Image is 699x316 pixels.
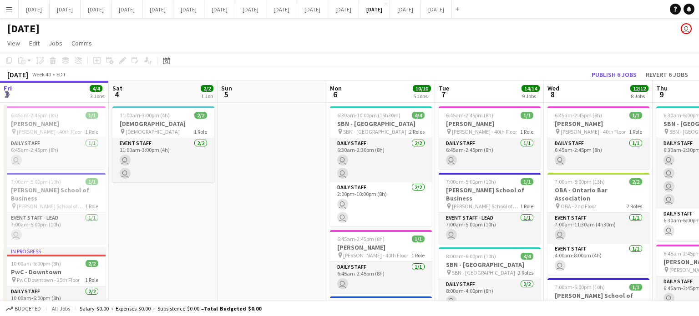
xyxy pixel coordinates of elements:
[520,128,533,135] span: 1 Role
[120,112,170,119] span: 11:00am-3:00pm (4h)
[50,0,81,18] button: [DATE]
[7,70,28,79] div: [DATE]
[7,39,20,47] span: View
[111,0,142,18] button: [DATE]
[330,243,432,251] h3: [PERSON_NAME]
[547,120,649,128] h3: [PERSON_NAME]
[330,138,432,182] app-card-role: Daily Staff2/26:30am-2:30pm (8h)
[235,0,266,18] button: [DATE]
[330,106,432,226] app-job-card: 6:30am-10:00pm (15h30m)4/4SBN - [GEOGRAPHIC_DATA] SBN - [GEOGRAPHIC_DATA]2 RolesDaily Staff2/26:3...
[337,236,385,242] span: 6:45am-2:45pm (8h)
[631,93,648,100] div: 8 Jobs
[86,260,98,267] span: 2/2
[80,305,261,312] div: Salary $0.00 + Expenses $0.00 + Subsistence $0.00 =
[56,71,66,78] div: EDT
[30,71,53,78] span: Week 40
[439,213,541,244] app-card-role: Event Staff - Lead1/17:00am-5:00pm (10h)
[561,203,596,210] span: OBA - 2nd Floor
[452,203,520,210] span: [PERSON_NAME] School of Business - 30th Floor
[439,186,541,202] h3: [PERSON_NAME] School of Business
[86,178,98,185] span: 1/1
[112,138,214,182] app-card-role: Event Staff2/211:00am-3:00pm (4h)
[547,213,649,244] app-card-role: Event Staff1/17:00am-11:30am (4h30m)
[330,262,432,293] app-card-role: Daily Staff1/16:45am-2:45pm (8h)
[439,173,541,244] app-job-card: 7:00am-5:00pm (10h)1/1[PERSON_NAME] School of Business [PERSON_NAME] School of Business - 30th Fl...
[330,230,432,293] app-job-card: 6:45am-2:45pm (8h)1/1[PERSON_NAME] [PERSON_NAME] - 40th Floor1 RoleDaily Staff1/16:45am-2:45pm (8h)
[4,84,12,92] span: Fri
[413,93,431,100] div: 5 Jobs
[4,37,24,49] a: View
[547,138,649,169] app-card-role: Daily Staff1/16:45am-2:45pm (8h)
[561,128,626,135] span: [PERSON_NAME] - 40th Floor
[546,89,559,100] span: 8
[126,128,180,135] span: [DEMOGRAPHIC_DATA]
[17,128,82,135] span: [PERSON_NAME] - 40th Floor
[85,128,98,135] span: 1 Role
[173,0,204,18] button: [DATE]
[439,106,541,169] app-job-card: 6:45am-2:45pm (8h)1/1[PERSON_NAME] [PERSON_NAME] - 40th Floor1 RoleDaily Staff1/16:45am-2:45pm (8h)
[681,23,692,34] app-user-avatar: Jolanta Rokowski
[11,178,61,185] span: 7:00am-5:00pm (10h)
[452,128,517,135] span: [PERSON_NAME] - 40th Floor
[330,84,342,92] span: Mon
[297,0,328,18] button: [DATE]
[547,106,649,169] div: 6:45am-2:45pm (8h)1/1[PERSON_NAME] [PERSON_NAME] - 40th Floor1 RoleDaily Staff1/16:45am-2:45pm (8h)
[547,173,649,275] app-job-card: 7:00am-8:00pm (13h)2/2OBA - Ontario Bar Association OBA - 2nd Floor2 RolesEvent Staff1/17:00am-11...
[4,138,106,169] app-card-role: Daily Staff1/16:45am-2:45pm (8h)
[201,85,213,92] span: 2/2
[409,128,425,135] span: 2 Roles
[142,0,173,18] button: [DATE]
[204,0,235,18] button: [DATE]
[520,203,533,210] span: 1 Role
[412,112,425,119] span: 4/4
[518,269,533,276] span: 2 Roles
[330,120,432,128] h3: SBN - [GEOGRAPHIC_DATA]
[521,112,533,119] span: 1/1
[343,252,408,259] span: [PERSON_NAME] - 40th Floor
[359,0,390,18] button: [DATE]
[630,85,648,92] span: 12/12
[555,178,605,185] span: 7:00am-8:00pm (13h)
[522,93,539,100] div: 9 Jobs
[629,178,642,185] span: 2/2
[11,260,61,267] span: 10:00am-6:00pm (8h)
[329,89,342,100] span: 6
[547,84,559,92] span: Wed
[421,0,452,18] button: [DATE]
[343,128,406,135] span: SBN - [GEOGRAPHIC_DATA]
[194,112,207,119] span: 2/2
[90,85,102,92] span: 4/4
[68,37,96,49] a: Comms
[4,213,106,244] app-card-role: Event Staff - Lead1/17:00am-5:00pm (10h)
[547,186,649,202] h3: OBA - Ontario Bar Association
[337,112,400,119] span: 6:30am-10:00pm (15h30m)
[220,89,232,100] span: 5
[81,0,111,18] button: [DATE]
[413,85,431,92] span: 10/10
[85,276,98,283] span: 1 Role
[112,106,214,182] app-job-card: 11:00am-3:00pm (4h)2/2[DEMOGRAPHIC_DATA] [DEMOGRAPHIC_DATA]1 RoleEvent Staff2/211:00am-3:00pm (4h)
[86,112,98,119] span: 1/1
[4,268,106,276] h3: PwC - Downtown
[112,84,122,92] span: Sat
[15,306,41,312] span: Budgeted
[201,93,213,100] div: 1 Job
[547,291,649,308] h3: [PERSON_NAME] School of Business
[29,39,40,47] span: Edit
[555,284,605,291] span: 7:00am-5:00pm (10h)
[521,178,533,185] span: 1/1
[90,93,104,100] div: 3 Jobs
[85,203,98,210] span: 1 Role
[627,203,642,210] span: 2 Roles
[4,106,106,169] app-job-card: 6:45am-2:45pm (8h)1/1[PERSON_NAME] [PERSON_NAME] - 40th Floor1 RoleDaily Staff1/16:45am-2:45pm (8h)
[4,120,106,128] h3: [PERSON_NAME]
[111,89,122,100] span: 4
[446,253,496,260] span: 8:00am-6:00pm (10h)
[446,178,496,185] span: 7:00am-5:00pm (10h)
[522,85,540,92] span: 14/14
